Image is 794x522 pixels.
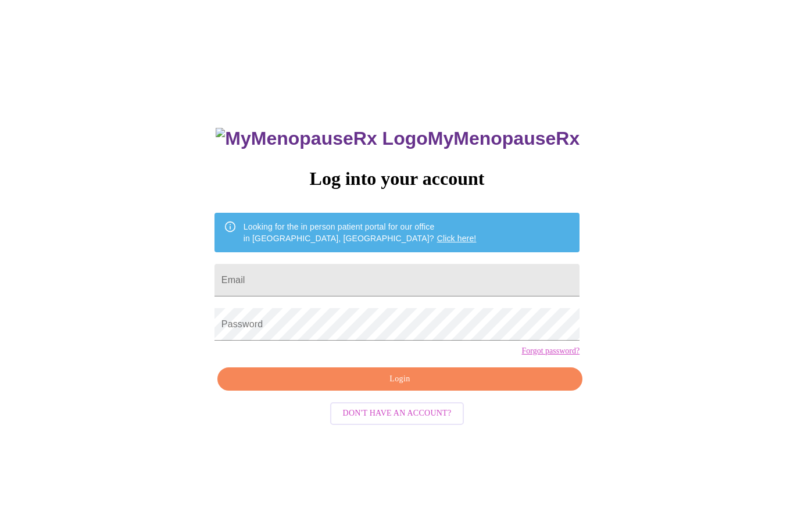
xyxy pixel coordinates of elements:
div: Looking for the in person patient portal for our office in [GEOGRAPHIC_DATA], [GEOGRAPHIC_DATA]? [244,216,477,249]
a: Don't have an account? [327,407,467,417]
h3: MyMenopauseRx [216,128,580,149]
h3: Log into your account [214,168,580,190]
button: Login [217,367,582,391]
span: Don't have an account? [343,406,452,421]
img: MyMenopauseRx Logo [216,128,427,149]
button: Don't have an account? [330,402,464,425]
a: Forgot password? [521,346,580,356]
span: Login [231,372,569,387]
a: Click here! [437,234,477,243]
